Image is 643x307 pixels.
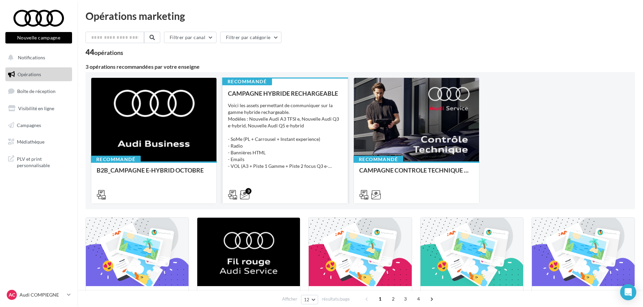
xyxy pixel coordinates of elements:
[17,122,41,128] span: Campagnes
[388,294,399,304] span: 2
[4,84,73,98] a: Boîte de réception
[17,88,56,94] span: Boîte de réception
[304,297,310,302] span: 12
[222,78,272,85] div: Recommandé
[5,32,72,43] button: Nouvelle campagne
[620,284,636,300] div: Open Intercom Messenger
[228,90,342,97] div: CAMPAGNE HYBRIDE RECHARGEABLE
[97,167,211,180] div: B2B_CAMPAGNE E-HYBRID OCTOBRE
[9,291,15,298] span: AC
[400,294,411,304] span: 3
[413,294,424,304] span: 4
[322,296,350,302] span: résultats/page
[4,135,73,149] a: Médiathèque
[375,294,385,304] span: 1
[164,32,216,43] button: Filtrer par canal
[4,51,71,65] button: Notifications
[359,167,474,180] div: CAMPAGNE CONTROLE TECHNIQUE 25€ OCTOBRE
[20,291,64,298] p: Audi COMPIEGNE
[5,288,72,301] a: AC Audi COMPIEGNE
[86,11,635,21] div: Opérations marketing
[220,32,281,43] button: Filtrer par catégorie
[4,118,73,132] a: Campagnes
[282,296,297,302] span: Afficher
[86,64,635,69] div: 3 opérations recommandées par votre enseigne
[353,156,403,163] div: Recommandé
[301,295,318,304] button: 12
[17,139,44,145] span: Médiathèque
[4,152,73,172] a: PLV et print personnalisable
[18,105,54,111] span: Visibilité en ligne
[17,154,69,169] span: PLV et print personnalisable
[228,102,342,170] div: Voici les assets permettant de communiquer sur la gamme hybride rechargeable. Modèles : Nouvelle ...
[86,49,123,56] div: 44
[18,55,45,60] span: Notifications
[91,156,141,163] div: Recommandé
[18,71,41,77] span: Opérations
[4,101,73,116] a: Visibilité en ligne
[4,67,73,82] a: Opérations
[94,50,123,56] div: opérations
[245,188,251,194] div: 3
